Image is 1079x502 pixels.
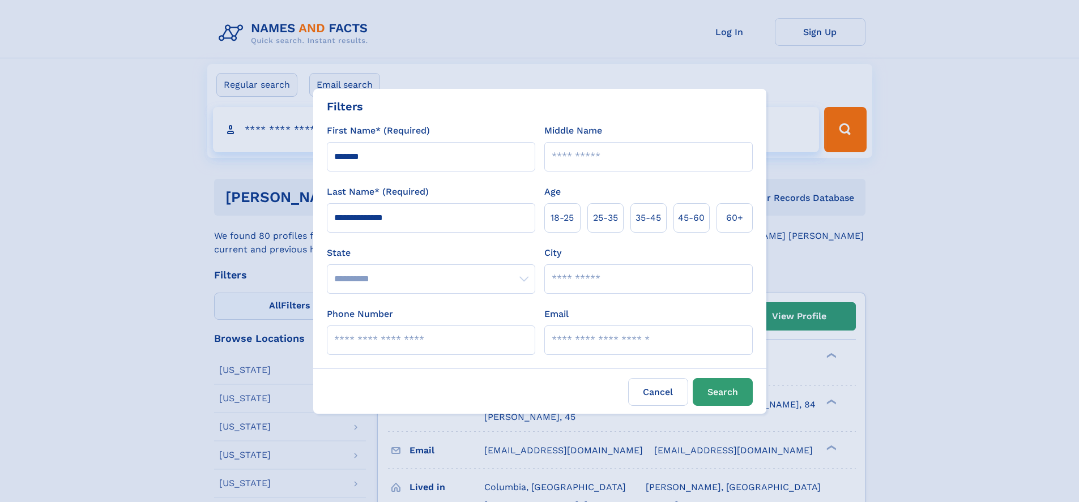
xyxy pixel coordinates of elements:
label: Phone Number [327,307,393,321]
span: 35‑45 [636,211,661,225]
span: 18‑25 [551,211,574,225]
label: Age [544,185,561,199]
label: City [544,246,561,260]
label: Email [544,307,569,321]
button: Search [693,378,753,406]
label: Last Name* (Required) [327,185,429,199]
span: 25‑35 [593,211,618,225]
label: Cancel [628,378,688,406]
label: Middle Name [544,124,602,138]
span: 45‑60 [678,211,705,225]
span: 60+ [726,211,743,225]
div: Filters [327,98,363,115]
label: State [327,246,535,260]
label: First Name* (Required) [327,124,430,138]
